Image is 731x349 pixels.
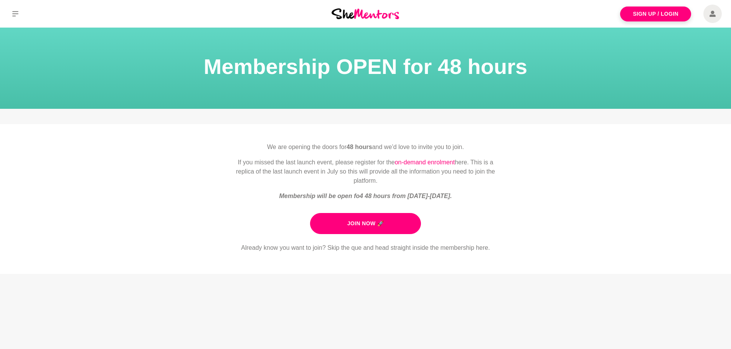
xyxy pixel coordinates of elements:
[310,213,421,234] a: Join Now 🚀
[231,143,501,152] p: We are opening the doors for and we’d love to invite you to join.
[332,8,399,19] img: She Mentors Logo
[231,158,501,185] p: If you missed the last launch event, please register for the here. This is a replica of the last ...
[347,144,372,150] strong: 48 hours
[620,7,691,21] a: Sign Up / Login
[231,243,501,252] p: Already know you want to join? Skip the que and head straight inside the membership here.
[9,52,722,81] h1: Membership OPEN for 48 hours
[279,193,452,199] em: Membership will be open fo4 48 hours from [DATE]-[DATE].
[395,159,455,165] a: on-demand enrolment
